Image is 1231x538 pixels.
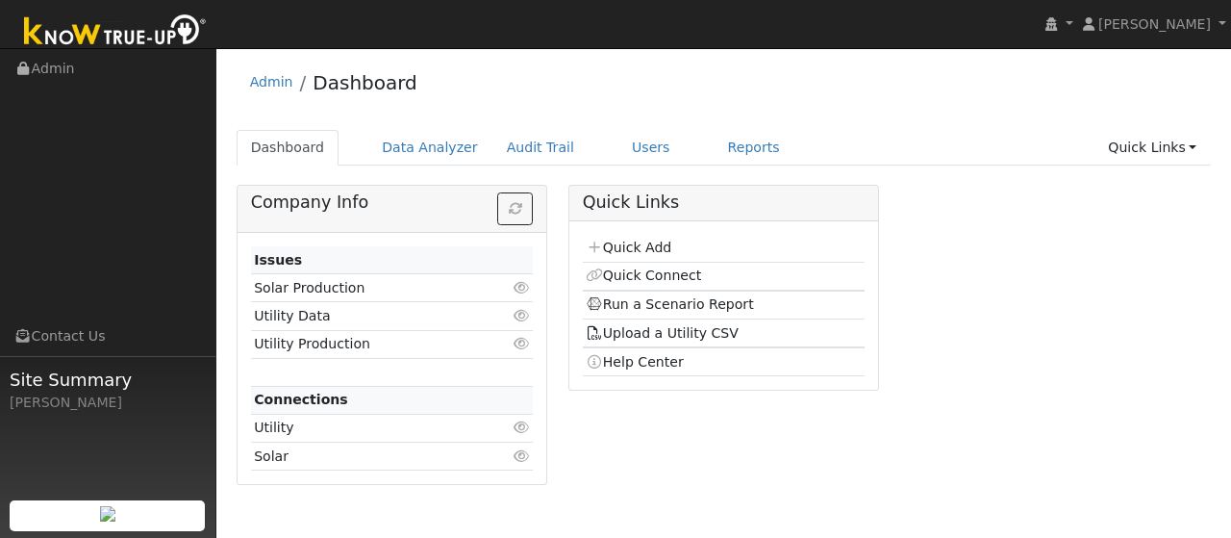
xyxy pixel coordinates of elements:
h5: Company Info [251,192,534,213]
i: Click to view [513,449,530,463]
td: Solar Production [251,274,488,302]
img: Know True-Up [14,11,216,54]
a: Reports [714,130,794,166]
i: Click to view [513,281,530,295]
a: Quick Connect [586,268,701,283]
i: Click to view [513,309,530,322]
a: Run a Scenario Report [586,296,754,312]
span: [PERSON_NAME] [1098,16,1211,32]
a: Upload a Utility CSV [586,325,739,341]
a: Users [617,130,685,166]
a: Audit Trail [492,130,589,166]
a: Data Analyzer [367,130,492,166]
a: Quick Links [1093,130,1211,166]
div: [PERSON_NAME] [10,393,206,413]
strong: Issues [254,252,302,268]
a: Admin [250,74,293,90]
a: Dashboard [237,130,339,166]
a: Dashboard [313,71,417,94]
a: Help Center [586,354,684,370]
img: retrieve [100,506,115,522]
i: Click to view [513,337,530,350]
i: Click to view [513,421,530,434]
h5: Quick Links [583,192,866,213]
td: Utility Data [251,302,488,330]
span: Site Summary [10,367,206,393]
td: Utility [251,414,488,442]
strong: Connections [254,392,348,407]
a: Quick Add [586,240,671,255]
td: Utility Production [251,330,488,358]
td: Solar [251,443,488,471]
